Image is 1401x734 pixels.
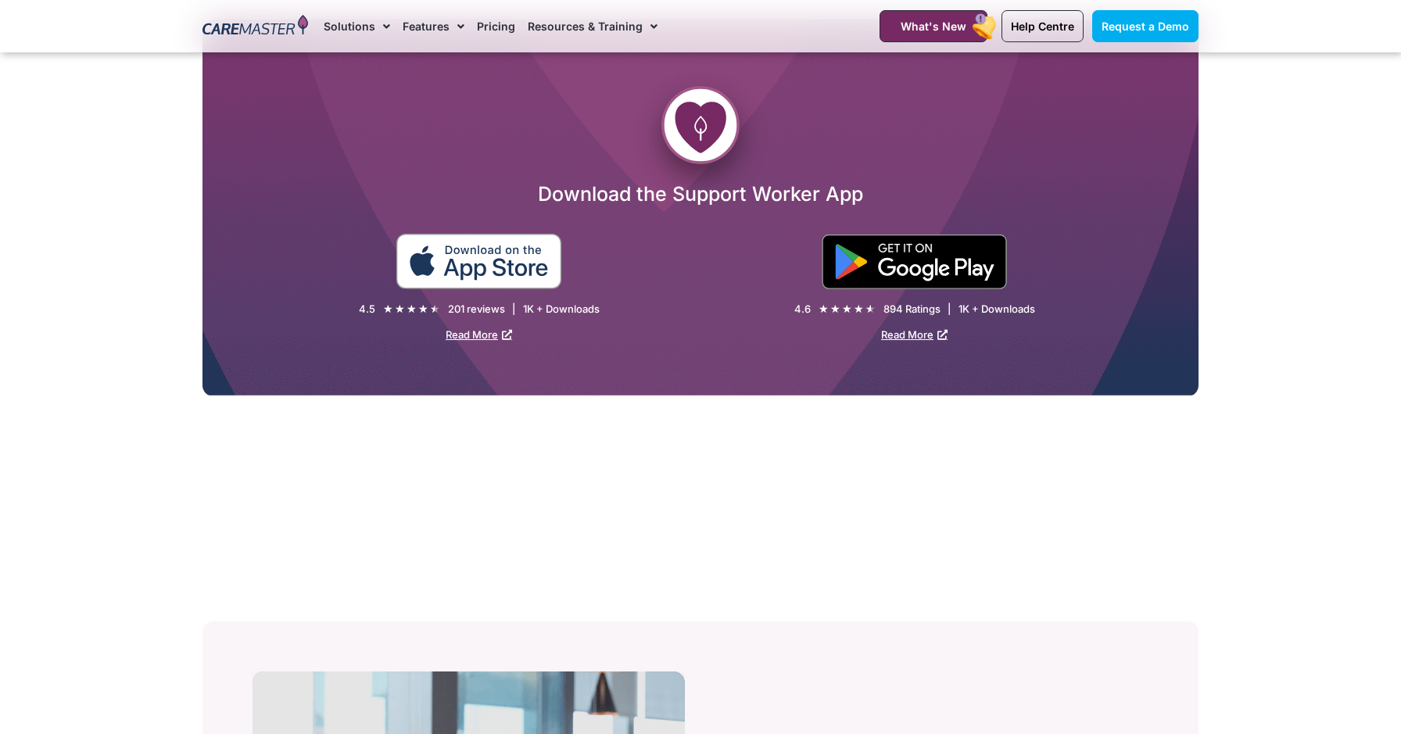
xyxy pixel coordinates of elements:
div: 4.6/5 [819,301,876,317]
div: 201 reviews | 1K + Downloads [448,303,600,316]
span: What's New [901,20,966,33]
a: What's New [880,10,987,42]
i: ★ [383,301,393,317]
i: ★ [407,301,417,317]
div: 4.5 [359,303,375,316]
div: 4.6 [794,303,811,316]
div: 4.5/5 [383,301,440,317]
h2: Download the Support Worker App [202,181,1199,206]
i: ★ [842,301,852,317]
i: ★ [830,301,840,317]
i: ★ [865,301,876,317]
a: Read More [446,328,512,341]
i: ★ [418,301,428,317]
img: small black download on the apple app store button. [396,234,562,289]
img: CareMaster Logo [202,15,308,38]
a: Help Centre [1001,10,1084,42]
i: ★ [854,301,864,317]
a: Request a Demo [1092,10,1199,42]
img: "Get is on" Black Google play button. [822,235,1007,289]
a: Read More [881,328,948,341]
i: ★ [395,301,405,317]
span: Request a Demo [1102,20,1189,33]
i: ★ [819,301,829,317]
i: ★ [430,301,440,317]
span: Help Centre [1011,20,1074,33]
div: 894 Ratings | 1K + Downloads [883,303,1035,316]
